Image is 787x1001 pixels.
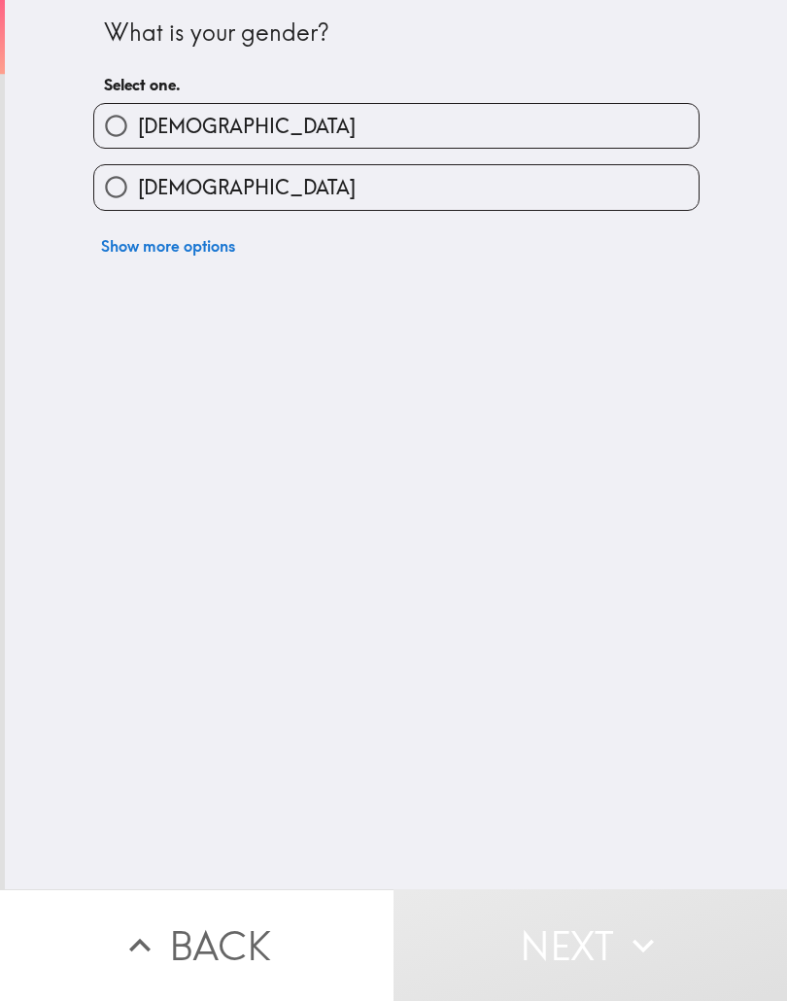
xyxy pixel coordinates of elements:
[104,74,689,95] h6: Select one.
[138,174,356,201] span: [DEMOGRAPHIC_DATA]
[93,226,243,265] button: Show more options
[104,17,689,50] div: What is your gender?
[138,113,356,140] span: [DEMOGRAPHIC_DATA]
[94,165,699,209] button: [DEMOGRAPHIC_DATA]
[94,104,699,148] button: [DEMOGRAPHIC_DATA]
[393,889,787,1001] button: Next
